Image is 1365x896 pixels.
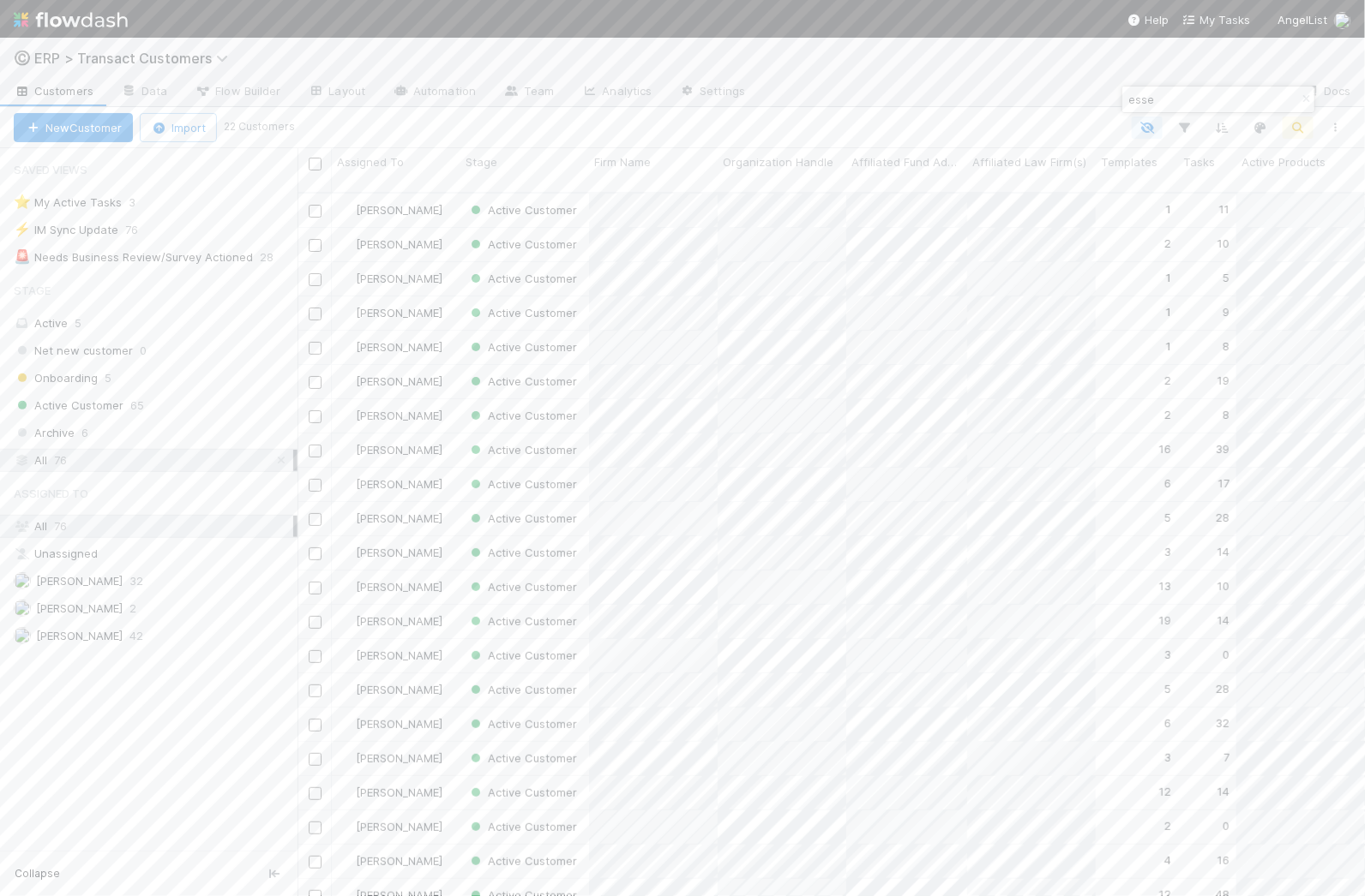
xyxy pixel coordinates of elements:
[1164,817,1171,834] div: 2
[488,751,577,765] span: Active Customer
[1216,509,1230,526] div: 28
[340,306,353,320] img: avatar_ef15843f-6fde-4057-917e-3fb236f438ca.png
[1166,200,1171,218] div: 1
[340,409,353,422] img: avatar_ec9c1780-91d7-48bb-898e-5f40cebd5ff8.png
[1164,851,1171,869] div: 4
[36,574,123,588] span: [PERSON_NAME]
[14,367,98,389] span: Onboarding
[1182,13,1250,27] span: My Tasks
[140,340,147,361] span: 0
[340,511,353,525] img: avatar_ef15843f-6fde-4057-917e-3fb236f438ca.png
[309,821,322,834] input: Toggle Row Selected
[1223,269,1230,286] div: 5
[309,410,322,423] input: Toggle Row Selected
[488,477,577,491] span: Active Customer
[356,340,442,354] span: [PERSON_NAME]
[309,158,322,170] input: Toggle All Rows Selected
[309,479,322,492] input: Toggle Row Selected
[14,395,123,416] span: Active Customer
[309,547,322,560] input: Toggle Row Selected
[488,580,577,594] span: Active Customer
[1216,714,1230,732] div: 32
[309,205,322,218] input: Toggle Row Selected
[36,601,123,615] span: [PERSON_NAME]
[15,866,60,881] span: Collapse
[1164,406,1171,423] div: 2
[1159,612,1171,629] div: 19
[340,751,353,765] img: avatar_ec9c1780-91d7-48bb-898e-5f40cebd5ff8.png
[14,247,253,268] div: Needs Business Review/Survey Actioned
[340,648,353,662] img: avatar_ef15843f-6fde-4057-917e-3fb236f438ca.png
[1164,235,1171,252] div: 2
[1218,851,1230,869] div: 16
[1242,153,1326,170] span: Active Products
[1218,783,1230,800] div: 14
[488,203,577,217] span: Active Customer
[14,476,88,511] span: Assigned To
[1164,475,1171,492] div: 6
[1125,89,1296,110] input: Search...
[14,600,31,617] img: avatar_31a23b92-6f17-4cd3-bc91-ece30a602713.png
[129,625,143,647] span: 42
[490,79,568,106] a: Team
[260,247,291,268] span: 28
[356,546,442,559] span: [PERSON_NAME]
[340,614,353,628] img: avatar_ef15843f-6fde-4057-917e-3fb236f438ca.png
[1164,372,1171,389] div: 2
[309,239,322,252] input: Toggle Row Selected
[1334,12,1351,29] img: avatar_ec9c1780-91d7-48bb-898e-5f40cebd5ff8.png
[337,153,404,170] span: Assigned To
[1164,749,1171,766] div: 3
[54,519,67,533] span: 76
[340,717,353,731] img: avatar_ec9c1780-91d7-48bb-898e-5f40cebd5ff8.png
[105,367,111,389] span: 5
[1223,337,1230,355] div: 8
[356,237,442,251] span: [PERSON_NAME]
[1159,783,1171,800] div: 12
[14,222,31,236] span: ⚡
[309,856,322,869] input: Toggle Row Selected
[356,751,442,765] span: [PERSON_NAME]
[1164,646,1171,663] div: 3
[488,374,577,388] span: Active Customer
[488,854,577,868] span: Active Customer
[14,572,31,589] img: avatar_ef15843f-6fde-4057-917e-3fb236f438ca.png
[54,450,67,471] span: 76
[1166,269,1171,286] div: 1
[14,273,51,308] span: Stage
[1216,680,1230,697] div: 28
[309,445,322,457] input: Toggle Row Selected
[1164,543,1171,560] div: 3
[309,376,322,389] input: Toggle Row Selected
[488,717,577,731] span: Active Customer
[340,854,353,868] img: avatar_ef15843f-6fde-4057-917e-3fb236f438ca.png
[1166,337,1171,355] div: 1
[1216,440,1230,457] div: 39
[340,374,353,388] img: avatar_ec9c1780-91d7-48bb-898e-5f40cebd5ff8.png
[295,79,380,106] a: Layout
[488,820,577,833] span: Active Customer
[14,194,31,209] span: ⭐
[14,340,133,361] span: Net new customer
[488,785,577,799] span: Active Customer
[14,450,293,471] div: All
[356,717,442,731] span: [PERSON_NAME]
[1127,11,1169,28] div: Help
[309,753,322,766] input: Toggle Row Selected
[1218,543,1230,560] div: 14
[1183,153,1215,170] span: Tasks
[129,570,143,592] span: 32
[356,511,442,525] span: [PERSON_NAME]
[1164,509,1171,526] div: 5
[356,306,442,320] span: [PERSON_NAME]
[340,340,353,354] img: avatar_ef15843f-6fde-4057-917e-3fb236f438ca.png
[309,787,322,800] input: Toggle Row Selected
[356,443,442,457] span: [PERSON_NAME]
[1219,200,1230,218] div: 11
[488,340,577,354] span: Active Customer
[309,582,322,594] input: Toggle Row Selected
[356,614,442,628] span: [PERSON_NAME]
[14,113,133,142] button: NewCustomer
[356,854,442,868] span: [PERSON_NAME]
[340,272,353,285] img: avatar_ef15843f-6fde-4057-917e-3fb236f438ca.png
